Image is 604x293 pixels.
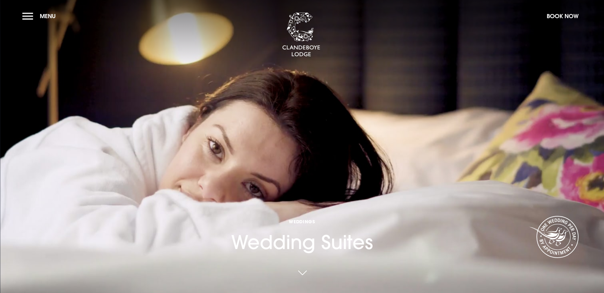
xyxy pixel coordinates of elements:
[22,9,59,23] button: Menu
[282,12,320,57] img: Clandeboye Lodge
[544,9,582,23] button: Book Now
[231,218,373,254] h1: Wedding Suites
[40,12,56,20] span: Menu
[231,218,373,225] span: Weddings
